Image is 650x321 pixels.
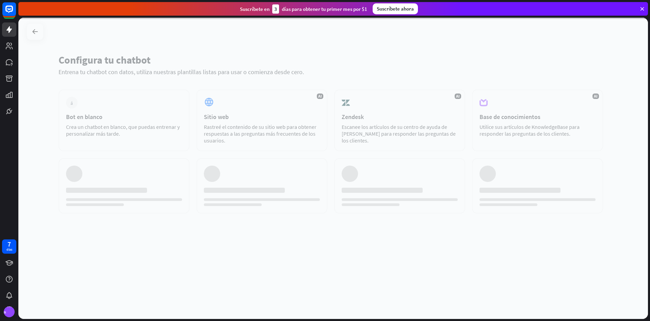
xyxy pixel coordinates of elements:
[2,239,16,254] a: 7 días
[377,5,414,12] font: Suscríbete ahora
[274,6,277,12] font: 3
[6,247,12,252] font: días
[240,6,270,12] font: Suscríbete en
[282,6,367,12] font: días para obtener tu primer mes por $1
[7,240,11,248] font: 7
